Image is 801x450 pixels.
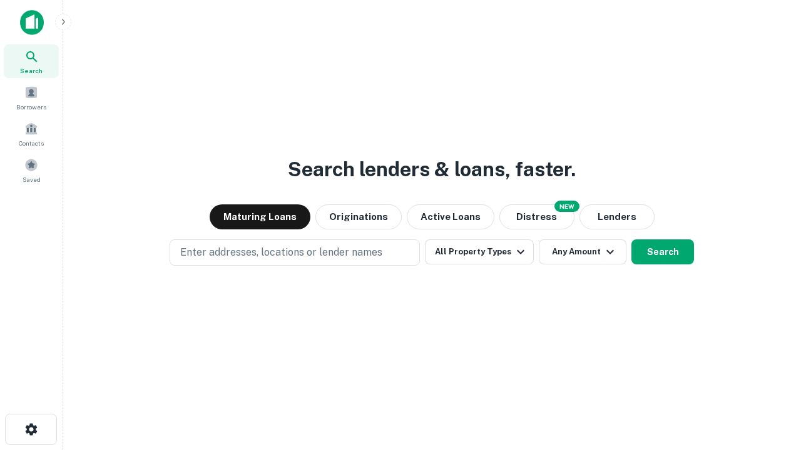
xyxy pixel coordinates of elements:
[738,350,801,410] iframe: Chat Widget
[16,102,46,112] span: Borrowers
[579,204,655,229] button: Lenders
[4,81,59,114] a: Borrowers
[288,154,576,184] h3: Search lenders & loans, faster.
[425,239,534,264] button: All Property Types
[539,239,626,264] button: Any Amount
[4,117,59,151] a: Contacts
[4,44,59,78] a: Search
[23,174,41,184] span: Saved
[20,10,44,35] img: capitalize-icon.png
[554,201,579,212] div: NEW
[631,239,694,264] button: Search
[407,204,494,229] button: Active Loans
[499,204,574,229] button: Search distressed loans with lien and other non-mortgage details.
[19,138,44,148] span: Contacts
[170,239,420,266] button: Enter addresses, locations or lender names
[180,245,382,260] p: Enter addresses, locations or lender names
[20,66,43,76] span: Search
[210,204,310,229] button: Maturing Loans
[315,204,402,229] button: Originations
[4,153,59,187] a: Saved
